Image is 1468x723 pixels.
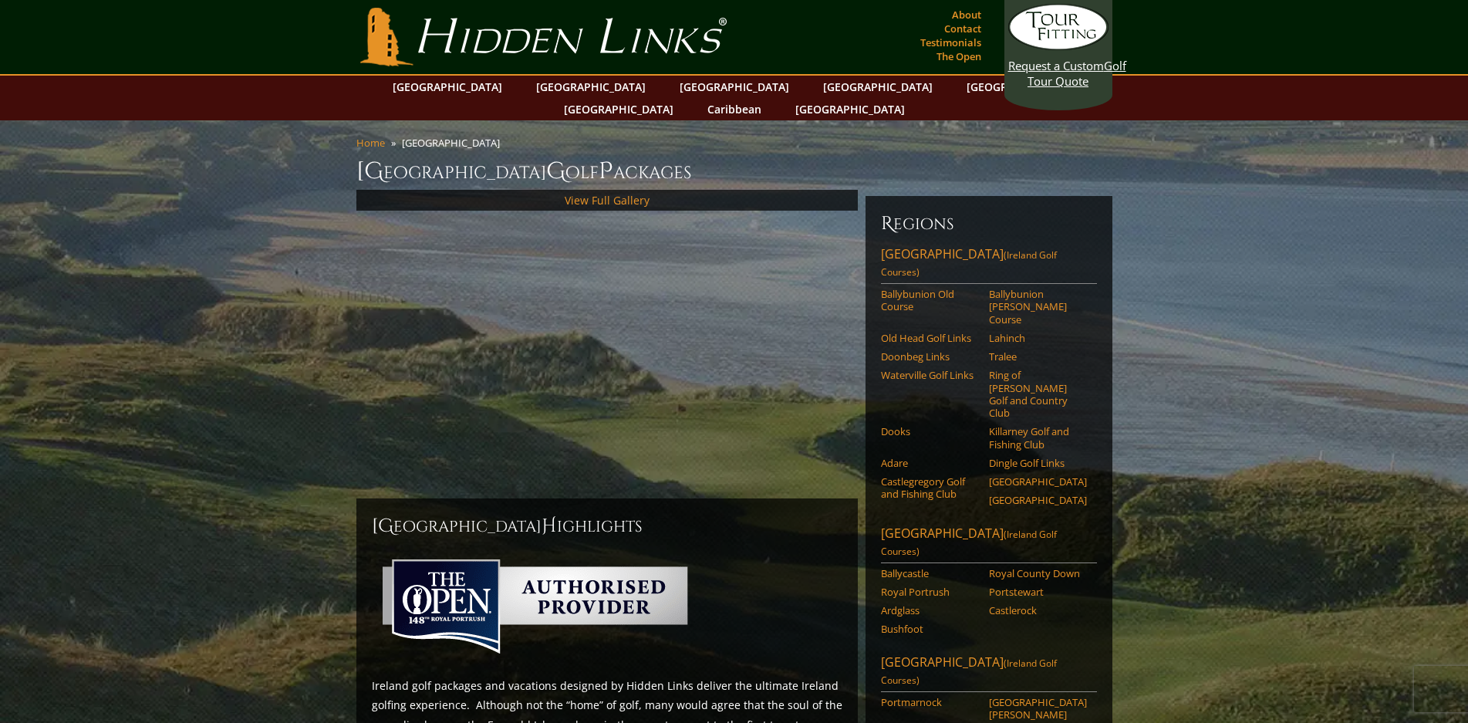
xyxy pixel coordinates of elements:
a: Ballybunion [PERSON_NAME] Course [989,288,1087,326]
a: Royal County Down [989,567,1087,579]
a: Ballybunion Old Course [881,288,979,313]
a: Contact [940,18,985,39]
a: [GEOGRAPHIC_DATA] [788,98,913,120]
a: [GEOGRAPHIC_DATA] [385,76,510,98]
h1: [GEOGRAPHIC_DATA] olf ackages [356,156,1112,187]
a: Ballycastle [881,567,979,579]
a: [GEOGRAPHIC_DATA] [959,76,1084,98]
a: [GEOGRAPHIC_DATA] [528,76,653,98]
a: Request a CustomGolf Tour Quote [1008,4,1109,89]
a: Portmarnock [881,696,979,708]
a: [GEOGRAPHIC_DATA](Ireland Golf Courses) [881,525,1097,563]
a: Caribbean [700,98,769,120]
span: P [599,156,613,187]
span: (Ireland Golf Courses) [881,248,1057,279]
a: Home [356,136,385,150]
span: H [542,514,557,539]
span: Request a Custom [1008,58,1104,73]
a: The Open [933,46,985,67]
a: Dooks [881,425,979,438]
a: Old Head Golf Links [881,332,979,344]
span: G [546,156,565,187]
a: Castlerock [989,604,1087,617]
a: Lahinch [989,332,1087,344]
h2: [GEOGRAPHIC_DATA] ighlights [372,514,842,539]
a: Killarney Golf and Fishing Club [989,425,1087,451]
a: Doonbeg Links [881,350,979,363]
a: Ring of [PERSON_NAME] Golf and Country Club [989,369,1087,419]
a: Waterville Golf Links [881,369,979,381]
a: Portstewart [989,586,1087,598]
span: (Ireland Golf Courses) [881,528,1057,558]
a: About [948,4,985,25]
a: Dingle Golf Links [989,457,1087,469]
li: [GEOGRAPHIC_DATA] [402,136,506,150]
a: [GEOGRAPHIC_DATA] [989,475,1087,488]
a: Royal Portrush [881,586,979,598]
a: Testimonials [916,32,985,53]
a: [GEOGRAPHIC_DATA](Ireland Golf Courses) [881,654,1097,692]
a: [GEOGRAPHIC_DATA] [672,76,797,98]
a: [GEOGRAPHIC_DATA](Ireland Golf Courses) [881,245,1097,284]
a: [GEOGRAPHIC_DATA][PERSON_NAME] [989,696,1087,721]
a: Castlegregory Golf and Fishing Club [881,475,979,501]
a: [GEOGRAPHIC_DATA] [556,98,681,120]
h6: Regions [881,211,1097,236]
a: Bushfoot [881,623,979,635]
a: [GEOGRAPHIC_DATA] [815,76,940,98]
a: View Full Gallery [565,193,650,208]
a: Ardglass [881,604,979,617]
span: (Ireland Golf Courses) [881,657,1057,687]
a: Adare [881,457,979,469]
a: Tralee [989,350,1087,363]
a: [GEOGRAPHIC_DATA] [989,494,1087,506]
